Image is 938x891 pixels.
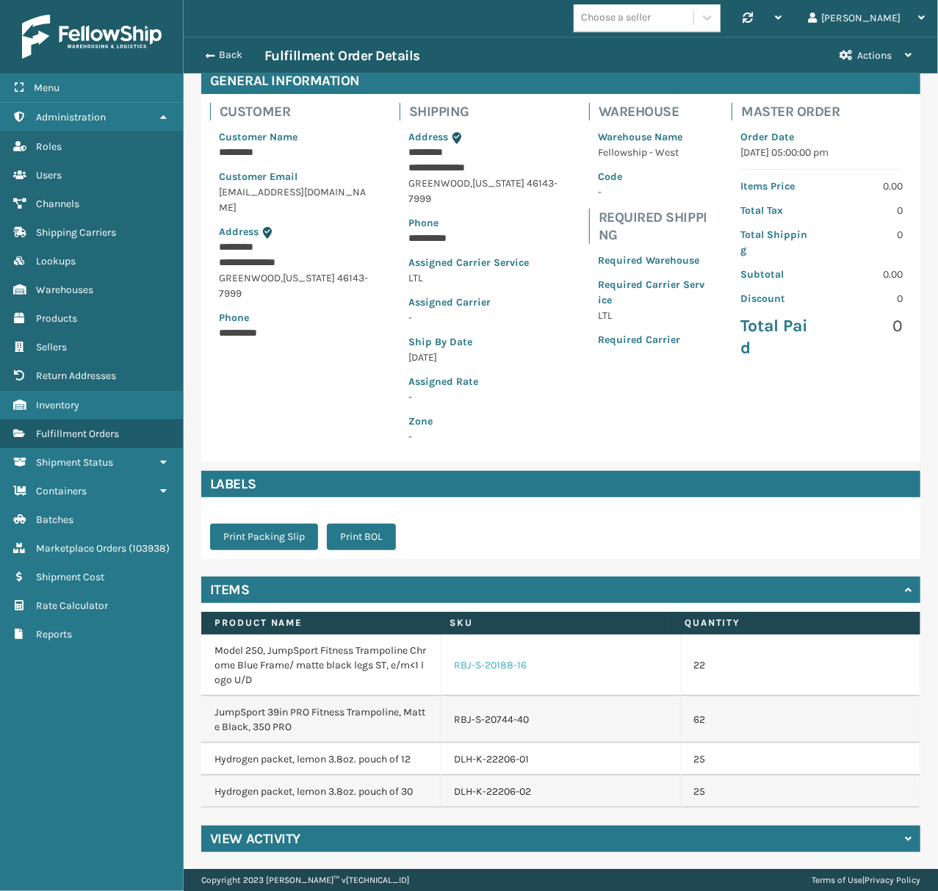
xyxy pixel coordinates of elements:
[408,414,563,429] p: Zone
[36,255,76,267] span: Lookups
[201,635,441,696] td: Model 250, JumpSport Fitness Trampoline Chrome Blue Frame/ matte black legs ST, e/m<1 logo U/D
[740,145,903,160] p: [DATE] 05:00:00 pm
[129,542,170,555] span: ( 103938 )
[201,68,920,94] h4: General Information
[219,226,259,238] span: Address
[598,145,705,160] p: Fellowship - West
[264,47,420,65] h3: Fulfillment Order Details
[201,743,441,776] td: Hydrogen packet, lemon 3.8oz. pouch of 12
[36,369,116,382] span: Return Addresses
[36,599,108,612] span: Rate Calculator
[831,227,903,242] p: 0
[598,169,705,184] p: Code
[36,542,126,555] span: Marketplace Orders
[472,177,524,190] span: [US_STATE]
[470,177,472,190] span: ,
[685,616,892,630] label: Quantity
[34,82,59,94] span: Menu
[36,571,104,583] span: Shipment Cost
[283,272,335,284] span: [US_STATE]
[408,177,470,190] span: GREENWOOD
[740,315,812,359] p: Total Paid
[454,752,529,767] a: DLH-K-22206-01
[210,524,318,550] button: Print Packing Slip
[214,616,422,630] label: Product Name
[197,48,264,62] button: Back
[36,312,77,325] span: Products
[36,169,62,181] span: Users
[36,111,106,123] span: Administration
[812,875,862,885] a: Terms of Use
[408,389,563,405] p: -
[599,209,714,244] h4: Required Shipping
[220,103,382,120] h4: Customer
[741,103,912,120] h4: Master Order
[36,140,62,153] span: Roles
[210,830,300,848] h4: View Activity
[327,524,396,550] button: Print BOL
[598,129,705,145] p: Warehouse Name
[740,267,812,282] p: Subtotal
[36,399,79,411] span: Inventory
[219,129,373,145] p: Customer Name
[36,198,79,210] span: Channels
[22,15,162,59] img: logo
[201,776,441,808] td: Hydrogen packet, lemon 3.8oz. pouch of 30
[681,696,920,743] td: 62
[210,581,250,599] h4: Items
[408,350,563,365] p: [DATE]
[219,169,373,184] p: Customer Email
[36,341,67,353] span: Sellers
[740,178,812,194] p: Items Price
[826,37,925,73] button: Actions
[857,49,892,62] span: Actions
[598,277,705,308] p: Required Carrier Service
[408,270,563,286] p: LTL
[454,658,527,673] a: RBJ-S-20188-16
[450,616,657,630] label: SKU
[408,255,563,270] p: Assigned Carrier Service
[598,253,705,268] p: Required Warehouse
[740,129,903,145] p: Order Date
[408,295,563,310] p: Assigned Carrier
[201,471,920,497] h4: Labels
[36,428,119,440] span: Fulfillment Orders
[219,184,373,215] p: [EMAIL_ADDRESS][DOMAIN_NAME]
[36,513,73,526] span: Batches
[408,374,563,389] p: Assigned Rate
[219,310,373,325] p: Phone
[865,875,920,885] a: Privacy Policy
[36,456,113,469] span: Shipment Status
[599,103,714,120] h4: Warehouse
[408,215,563,231] p: Phone
[598,308,705,323] p: LTL
[581,10,651,26] div: Choose a seller
[408,334,563,350] p: Ship By Date
[36,628,72,641] span: Reports
[201,696,441,743] td: JumpSport 39in PRO Fitness Trampoline, Matte Black, 350 PRO
[740,227,812,258] p: Total Shipping
[201,869,409,891] p: Copyright 2023 [PERSON_NAME]™ v [TECHNICAL_ID]
[454,713,529,727] a: RBJ-S-20744-40
[36,485,87,497] span: Containers
[812,869,920,891] div: |
[408,310,563,325] p: -
[36,284,93,296] span: Warehouses
[281,272,283,284] span: ,
[831,203,903,218] p: 0
[831,315,903,337] p: 0
[36,226,116,239] span: Shipping Carriers
[740,291,812,306] p: Discount
[408,131,448,143] span: Address
[454,784,531,799] a: DLH-K-22206-02
[681,635,920,696] td: 22
[681,743,920,776] td: 25
[740,203,812,218] p: Total Tax
[598,332,705,347] p: Required Carrier
[408,414,563,443] span: -
[219,272,281,284] span: GREENWOOD
[598,184,705,200] p: -
[681,776,920,808] td: 25
[831,267,903,282] p: 0.00
[831,178,903,194] p: 0.00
